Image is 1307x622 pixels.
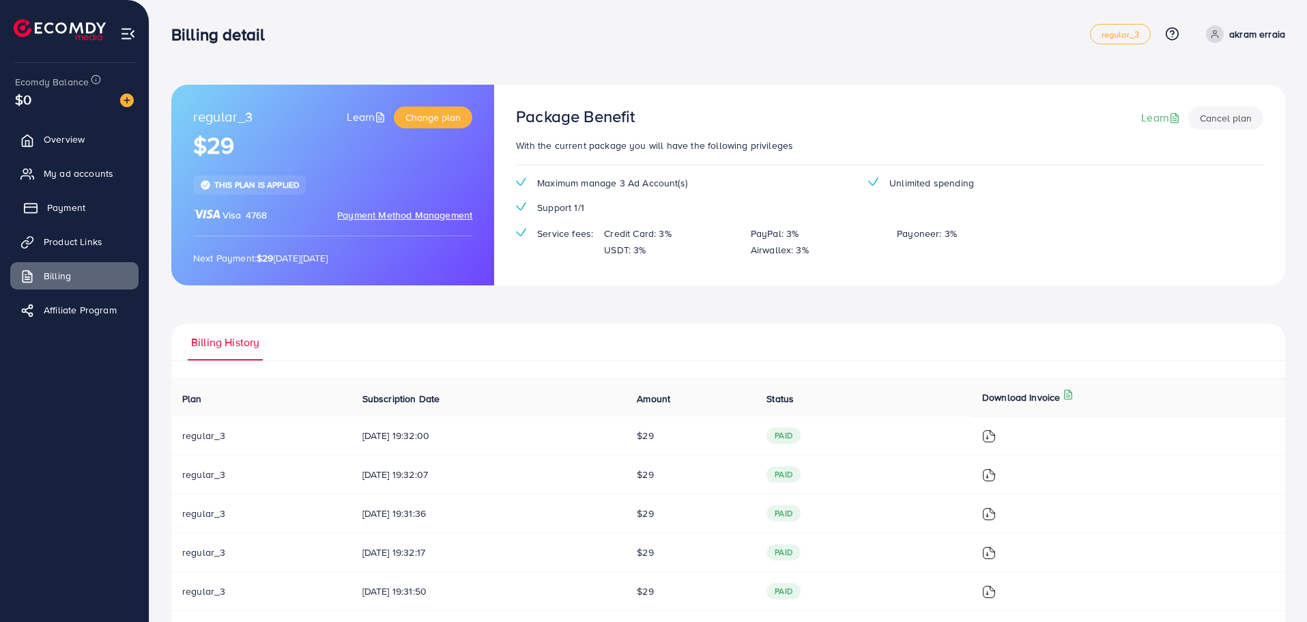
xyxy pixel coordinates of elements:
[120,94,134,107] img: image
[1229,26,1285,42] p: akram erraia
[171,25,276,44] h3: Billing detail
[10,228,139,255] a: Product Links
[637,392,670,406] span: Amount
[982,585,996,599] img: ic-download-invoice.1f3c1b55.svg
[182,429,225,442] span: regular_3
[200,180,211,190] img: tick
[222,208,242,222] span: Visa
[516,202,526,211] img: tick
[537,176,687,190] span: Maximum manage 3 Ad Account(s)
[15,75,89,89] span: Ecomdy Balance
[982,546,996,560] img: ic-download-invoice.1f3c1b55.svg
[10,126,139,153] a: Overview
[362,507,616,520] span: [DATE] 19:31:36
[257,251,273,265] strong: $29
[182,546,225,559] span: regular_3
[537,201,584,214] span: Support 1/1
[47,201,85,214] span: Payment
[1090,24,1151,44] a: regular_3
[897,225,957,242] p: Payoneer: 3%
[405,111,461,124] span: Change plan
[604,225,671,242] p: Credit Card: 3%
[516,107,635,126] h3: Package Benefit
[44,269,71,283] span: Billing
[637,546,653,559] span: $29
[766,427,801,444] span: paid
[394,107,472,128] button: Change plan
[10,296,139,324] a: Affiliate Program
[362,392,440,406] span: Subscription Date
[516,137,1263,154] p: With the current package you will have the following privileges
[14,19,106,40] img: logo
[10,262,139,289] a: Billing
[44,235,102,249] span: Product Links
[637,584,653,598] span: $29
[1201,25,1285,43] a: akram erraia
[44,132,85,146] span: Overview
[1188,107,1263,130] button: Cancel plan
[44,303,117,317] span: Affiliate Program
[1249,561,1297,612] iframe: Chat
[766,466,801,483] span: paid
[182,468,225,481] span: regular_3
[537,227,593,240] span: Service fees:
[516,228,526,237] img: tick
[362,584,616,598] span: [DATE] 19:31:50
[193,107,253,128] span: regular_3
[516,178,526,186] img: tick
[637,429,653,442] span: $29
[982,429,996,443] img: ic-download-invoice.1f3c1b55.svg
[766,583,801,599] span: paid
[337,208,472,222] span: Payment Method Management
[10,160,139,187] a: My ad accounts
[637,507,653,520] span: $29
[604,242,646,258] p: USDT: 3%
[347,109,388,125] a: Learn
[637,468,653,481] span: $29
[1141,110,1183,126] a: Learn
[982,507,996,521] img: ic-download-invoice.1f3c1b55.svg
[766,392,794,406] span: Status
[868,178,878,186] img: tick
[120,26,136,42] img: menu
[751,225,799,242] p: PayPal: 3%
[982,389,1061,406] p: Download Invoice
[889,176,974,190] span: Unlimited spending
[246,208,268,222] span: 4768
[193,132,472,160] h1: $29
[982,468,996,482] img: ic-download-invoice.1f3c1b55.svg
[214,179,299,190] span: This plan is applied
[362,468,616,481] span: [DATE] 19:32:07
[182,392,202,406] span: Plan
[751,242,809,258] p: Airwallex: 3%
[766,544,801,561] span: paid
[44,167,113,180] span: My ad accounts
[182,507,225,520] span: regular_3
[193,208,220,220] img: brand
[766,505,801,522] span: paid
[193,250,472,266] p: Next Payment: [DATE][DATE]
[191,335,259,350] span: Billing History
[10,194,139,221] a: Payment
[362,546,616,559] span: [DATE] 19:32:17
[362,429,616,442] span: [DATE] 19:32:00
[1102,30,1139,39] span: regular_3
[182,584,225,598] span: regular_3
[14,89,33,111] span: $0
